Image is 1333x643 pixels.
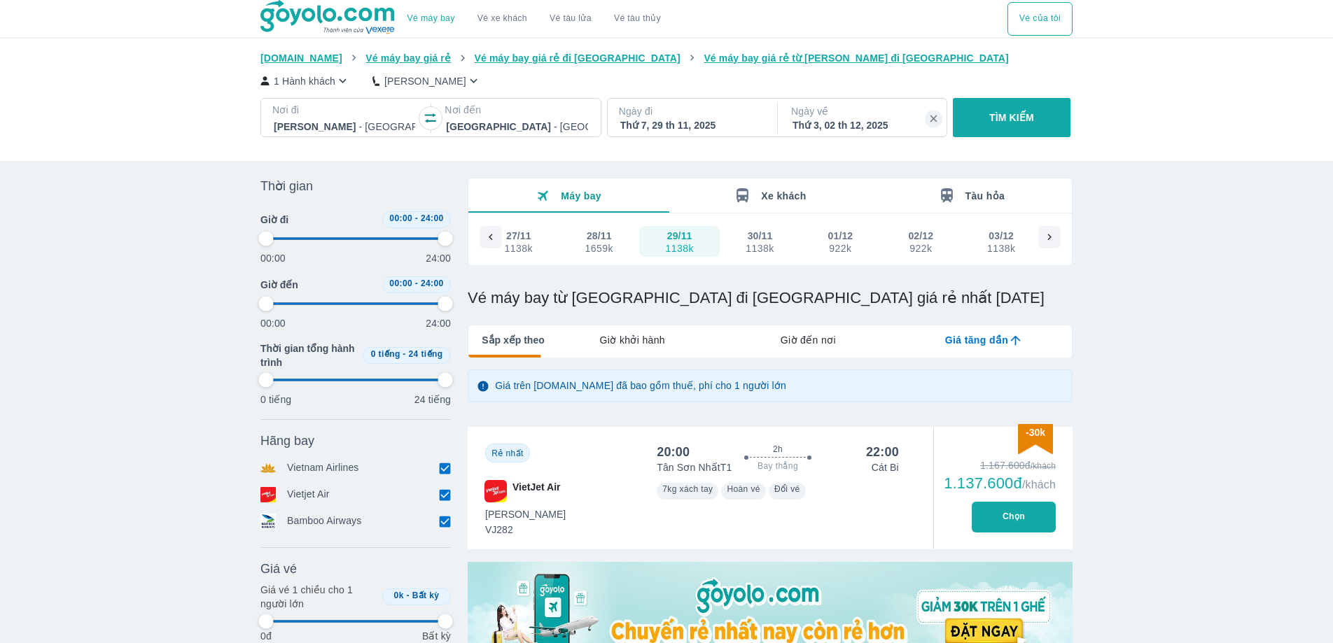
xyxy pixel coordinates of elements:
a: Vé xe khách [477,13,527,24]
p: TÌM KIẾM [989,111,1034,125]
div: 29/11 [667,229,692,243]
span: Hoàn vé [727,484,760,494]
p: 24:00 [426,251,451,265]
span: 24 tiếng [409,349,443,359]
div: 1138k [665,243,693,254]
p: 0đ [260,629,272,643]
span: 2h [773,444,783,455]
span: Giờ đi [260,213,288,227]
span: Xe khách [761,190,806,202]
span: 24:00 [421,213,444,223]
button: [PERSON_NAME] [372,73,481,88]
div: 20:00 [657,444,690,460]
span: Giờ đến nơi [781,333,836,347]
span: -30k [1026,427,1045,438]
span: 7kg xách tay [662,484,713,494]
p: 0 tiếng [260,393,291,407]
div: 22:00 [866,444,899,460]
button: Chọn [972,502,1056,532]
img: discount [1018,424,1053,454]
p: Bất kỳ [422,629,451,643]
div: 28/11 [587,229,612,243]
span: Giờ đến [260,278,298,292]
div: lab API tabs example [545,325,1072,355]
span: VietJet Air [512,480,560,502]
span: - [407,591,410,600]
span: Sắp xếp theo [482,333,545,347]
p: 24:00 [426,316,451,330]
span: - [403,349,405,359]
span: Thời gian [260,178,313,195]
a: Vé tàu lửa [538,2,603,36]
p: 24 tiếng [414,393,451,407]
button: TÌM KIẾM [953,98,1070,137]
p: [PERSON_NAME] [384,74,466,88]
button: 1 Hành khách [260,73,350,88]
button: Vé tàu thủy [603,2,672,36]
span: Tàu hỏa [965,190,1005,202]
div: Thứ 3, 02 th 12, 2025 [793,118,934,132]
span: 00:00 [389,278,412,288]
span: 24:00 [421,278,444,288]
span: Máy bay [561,190,601,202]
div: 27/11 [506,229,531,243]
span: 00:00 [389,213,412,223]
span: Giá vé [260,560,297,577]
span: Rẻ nhất [491,448,523,458]
span: - [415,213,418,223]
span: [DOMAIN_NAME] [260,52,342,64]
span: Bất kỳ [412,591,440,600]
div: 1138k [987,243,1015,254]
div: 922k [909,243,933,254]
div: 01/12 [828,229,853,243]
p: Bamboo Airways [287,514,361,529]
p: 1 Hành khách [274,74,335,88]
div: 30/11 [748,229,773,243]
div: choose transportation mode [396,2,672,36]
span: Giá tăng dần [945,333,1008,347]
p: Tân Sơn Nhất T1 [657,460,732,474]
div: 1138k [746,243,774,254]
span: 0 tiếng [371,349,400,359]
div: 1.167.600đ [944,458,1056,472]
p: Vietjet Air [287,487,330,502]
div: 1.137.600đ [944,475,1056,492]
div: 922k [829,243,853,254]
div: 02/12 [908,229,933,243]
span: 0k [394,591,404,600]
span: Thời gian tổng hành trình [260,341,357,369]
span: Vé máy bay giá rẻ [365,52,451,64]
p: 00:00 [260,316,286,330]
span: Đổi vé [774,484,800,494]
span: VJ282 [485,523,566,537]
div: 1659k [585,243,613,254]
span: /khách [1022,479,1056,490]
div: choose transportation mode [1007,2,1073,36]
span: Vé máy bay giá rẻ từ [PERSON_NAME] đi [GEOGRAPHIC_DATA] [704,52,1009,64]
span: Hãng bay [260,432,314,449]
p: Giá vé 1 chiều cho 1 người lớn [260,583,377,611]
p: 00:00 [260,251,286,265]
h1: Vé máy bay từ [GEOGRAPHIC_DATA] đi [GEOGRAPHIC_DATA] giá rẻ nhất [DATE] [468,288,1073,308]
img: VJ [484,480,507,502]
nav: breadcrumb [260,51,1073,65]
p: Nơi đi [272,103,417,117]
p: Cát Bi [872,460,899,474]
p: Ngày về [791,104,935,118]
span: [PERSON_NAME] [485,507,566,521]
a: Vé máy bay [407,13,455,24]
span: Vé máy bay giá rẻ đi [GEOGRAPHIC_DATA] [475,52,681,64]
div: 1138k [505,243,533,254]
span: - [415,278,418,288]
div: Thứ 7, 29 th 11, 2025 [620,118,762,132]
p: Ngày đi [619,104,763,118]
button: Vé của tôi [1007,2,1073,36]
div: 03/12 [989,229,1014,243]
p: Giá trên [DOMAIN_NAME] đã bao gồm thuế, phí cho 1 người lớn [495,379,786,393]
p: Vietnam Airlines [287,460,359,476]
p: Nơi đến [445,103,589,117]
span: Giờ khởi hành [600,333,665,347]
